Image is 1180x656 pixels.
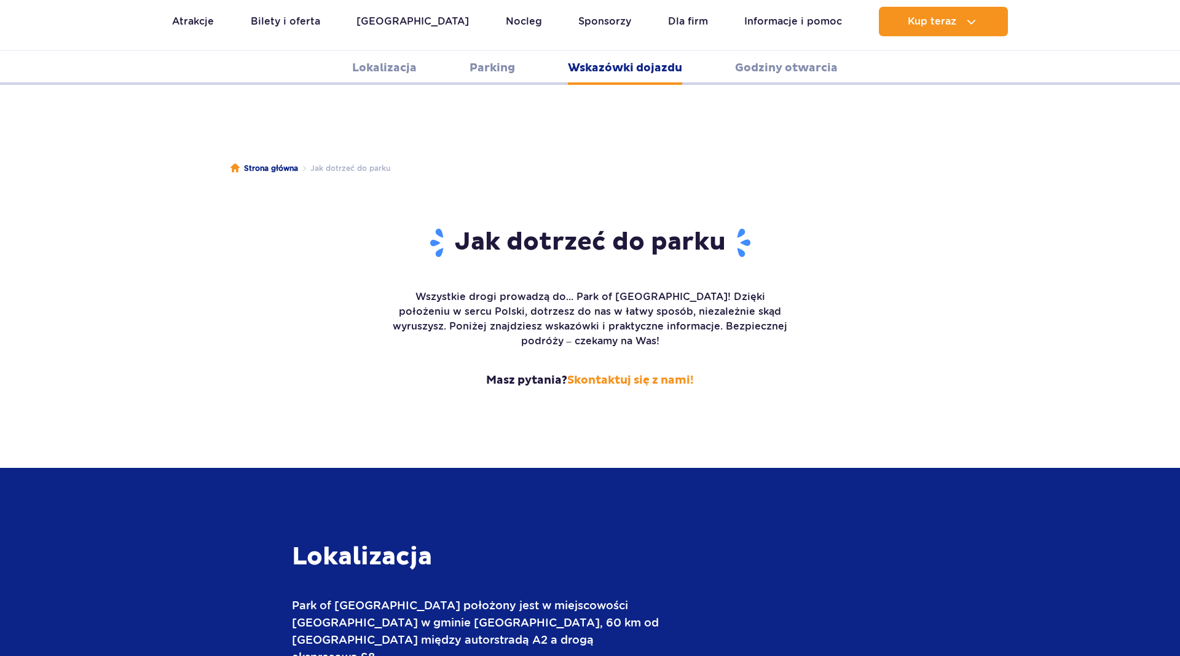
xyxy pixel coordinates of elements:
[230,162,298,175] a: Strona główna
[352,51,417,85] a: Lokalizacja
[735,51,838,85] a: Godziny otwarcia
[356,7,469,36] a: [GEOGRAPHIC_DATA]
[506,7,542,36] a: Nocleg
[172,7,214,36] a: Atrakcje
[292,542,661,572] h3: Lokalizacja
[908,16,956,27] span: Kup teraz
[251,7,320,36] a: Bilety i oferta
[390,373,790,388] strong: Masz pytania?
[390,290,790,349] p: Wszystkie drogi prowadzą do... Park of [GEOGRAPHIC_DATA]! Dzięki położeniu w sercu Polski, dotrze...
[567,373,694,387] a: Skontaktuj się z nami!
[390,227,790,259] h1: Jak dotrzeć do parku
[298,162,390,175] li: Jak dotrzeć do parku
[578,7,631,36] a: Sponsorzy
[668,7,708,36] a: Dla firm
[568,51,682,85] a: Wskazówki dojazdu
[744,7,842,36] a: Informacje i pomoc
[470,51,515,85] a: Parking
[879,7,1008,36] button: Kup teraz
